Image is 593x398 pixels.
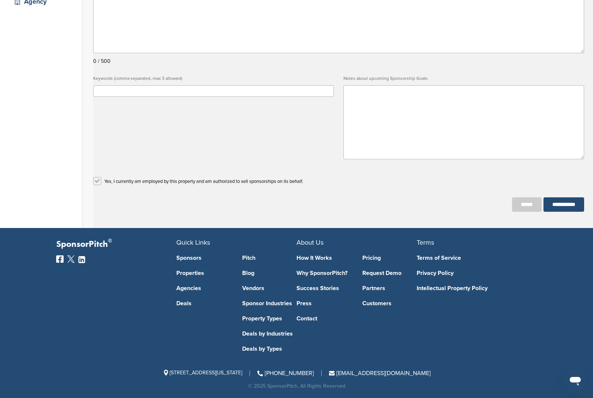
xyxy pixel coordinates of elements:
p: Yes, I currently am employed by this property and am authorized to sell sponsorships on its behalf. [104,177,303,186]
a: Partners [362,285,417,291]
span: Terms [417,238,434,246]
a: Why SponsorPitch? [296,270,351,276]
img: Facebook [56,255,64,263]
a: Property Types [242,316,297,322]
a: How It Works [296,255,351,261]
a: Blog [242,270,297,276]
span: ® [108,236,112,245]
div: 0 / 500 [93,56,584,66]
a: Sponsor Industries [242,300,297,306]
a: Agencies [176,285,231,291]
a: Properties [176,270,231,276]
a: Terms of Service [417,255,526,261]
a: Deals by Types [242,346,297,352]
a: Success Stories [296,285,351,291]
label: Keywords (comma separated, max 3 allowed) [93,74,334,84]
a: Deals by Industries [242,331,297,337]
a: Pitch [242,255,297,261]
span: Quick Links [176,238,210,246]
a: Vendors [242,285,297,291]
span: About Us [296,238,323,246]
a: [EMAIL_ADDRESS][DOMAIN_NAME] [329,370,431,377]
a: [PHONE_NUMBER] [257,370,314,377]
label: Notes about upcoming Sponsorship Goals [343,74,584,84]
a: Contact [296,316,351,322]
a: Sponsors [176,255,231,261]
a: Request Demo [362,270,417,276]
a: Privacy Policy [417,270,526,276]
a: Intellectual Property Policy [417,285,526,291]
span: [STREET_ADDRESS][US_STATE] [162,370,242,376]
iframe: Button to launch messaging window [563,368,587,392]
a: Deals [176,300,231,306]
a: Customers [362,300,417,306]
a: Pricing [362,255,417,261]
p: SponsorPitch [56,239,176,250]
img: Twitter [67,255,75,263]
a: Press [296,300,351,306]
div: © 2025 SponsorPitch, All Rights Reserved [56,384,537,389]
